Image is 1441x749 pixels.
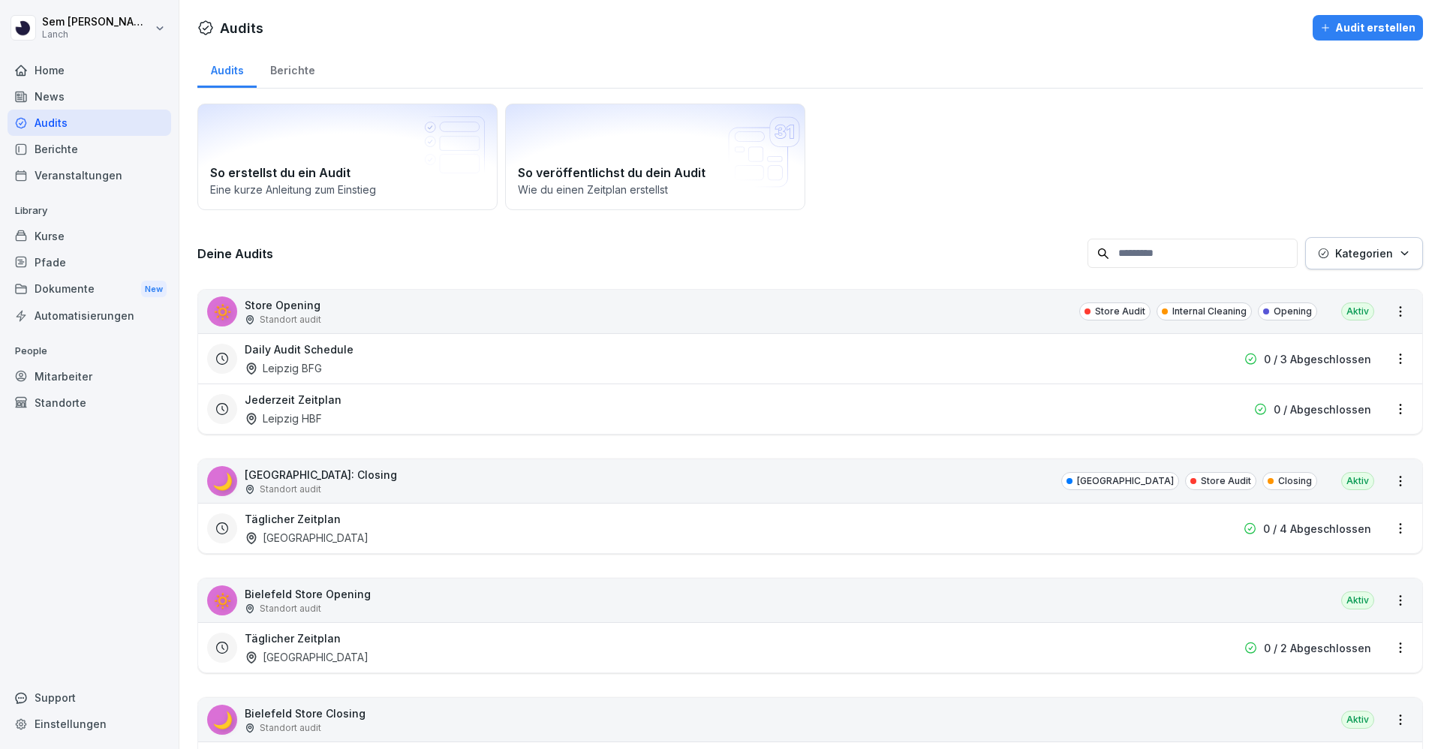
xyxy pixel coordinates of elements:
[207,705,237,735] div: 🌙
[245,649,369,665] div: [GEOGRAPHIC_DATA]
[1313,15,1423,41] button: Audit erstellen
[1341,302,1374,320] div: Aktiv
[1341,711,1374,729] div: Aktiv
[1320,20,1415,36] div: Audit erstellen
[1335,245,1393,261] p: Kategorien
[207,296,237,326] div: 🔅
[1341,472,1374,490] div: Aktiv
[245,586,371,602] p: Bielefeld Store Opening
[245,467,397,483] p: [GEOGRAPHIC_DATA]: Closing
[245,705,366,721] p: Bielefeld Store Closing
[1278,474,1312,488] p: Closing
[245,411,322,426] div: Leipzig HBF
[245,392,341,408] h3: Jederzeit Zeitplan
[197,104,498,210] a: So erstellst du ein AuditEine kurze Anleitung zum Einstieg
[141,281,167,298] div: New
[8,136,171,162] a: Berichte
[8,199,171,223] p: Library
[8,684,171,711] div: Support
[197,50,257,88] a: Audits
[42,16,152,29] p: Sem [PERSON_NAME]
[8,110,171,136] a: Audits
[257,50,328,88] a: Berichte
[1341,591,1374,609] div: Aktiv
[1077,474,1174,488] p: [GEOGRAPHIC_DATA]
[245,297,321,313] p: Store Opening
[197,245,1080,262] h3: Deine Audits
[260,313,321,326] p: Standort audit
[42,29,152,40] p: Lanch
[8,57,171,83] a: Home
[1274,402,1371,417] p: 0 / Abgeschlossen
[8,339,171,363] p: People
[245,360,322,376] div: Leipzig BFG
[518,182,793,197] p: Wie du einen Zeitplan erstellst
[1263,521,1371,537] p: 0 / 4 Abgeschlossen
[207,585,237,615] div: 🔅
[1172,305,1247,318] p: Internal Cleaning
[210,164,485,182] h2: So erstellst du ein Audit
[245,630,341,646] h3: Täglicher Zeitplan
[505,104,805,210] a: So veröffentlichst du dein AuditWie du einen Zeitplan erstellst
[245,530,369,546] div: [GEOGRAPHIC_DATA]
[8,711,171,737] a: Einstellungen
[8,223,171,249] a: Kurse
[210,182,485,197] p: Eine kurze Anleitung zum Einstieg
[8,162,171,188] a: Veranstaltungen
[1274,305,1312,318] p: Opening
[1305,237,1423,269] button: Kategorien
[1264,351,1371,367] p: 0 / 3 Abgeschlossen
[8,363,171,390] a: Mitarbeiter
[260,602,321,615] p: Standort audit
[260,483,321,496] p: Standort audit
[220,18,263,38] h1: Audits
[245,341,353,357] h3: Daily Audit Schedule
[8,249,171,275] a: Pfade
[1201,474,1251,488] p: Store Audit
[1095,305,1145,318] p: Store Audit
[518,164,793,182] h2: So veröffentlichst du dein Audit
[8,302,171,329] a: Automatisierungen
[207,466,237,496] div: 🌙
[1264,640,1371,656] p: 0 / 2 Abgeschlossen
[245,511,341,527] h3: Täglicher Zeitplan
[8,275,171,303] div: Dokumente
[8,390,171,416] a: Standorte
[260,721,321,735] p: Standort audit
[8,275,171,303] a: DokumenteNew
[8,83,171,110] a: News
